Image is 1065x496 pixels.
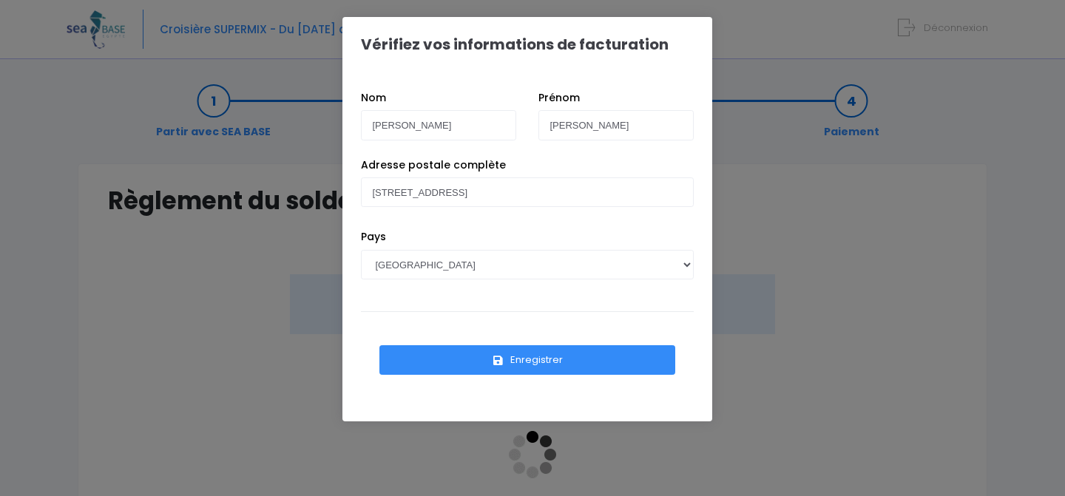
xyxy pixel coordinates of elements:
h1: Vérifiez vos informations de facturation [361,35,669,53]
button: Enregistrer [379,345,675,375]
label: Nom [361,90,386,106]
label: Prénom [538,90,580,106]
label: Pays [361,229,386,245]
label: Adresse postale complète [361,157,506,173]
